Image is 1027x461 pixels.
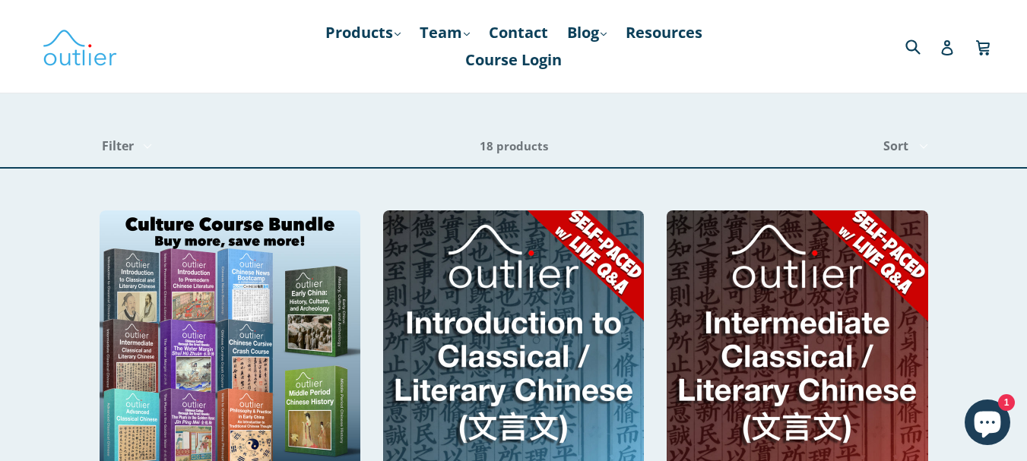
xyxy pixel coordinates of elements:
a: Course Login [458,46,569,74]
a: Contact [481,19,556,46]
input: Search [902,30,943,62]
a: Products [318,19,408,46]
a: Team [412,19,477,46]
img: Outlier Linguistics [42,24,118,68]
span: 18 products [480,138,548,153]
a: Blog [559,19,614,46]
a: Resources [618,19,710,46]
inbox-online-store-chat: Shopify online store chat [960,399,1015,449]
